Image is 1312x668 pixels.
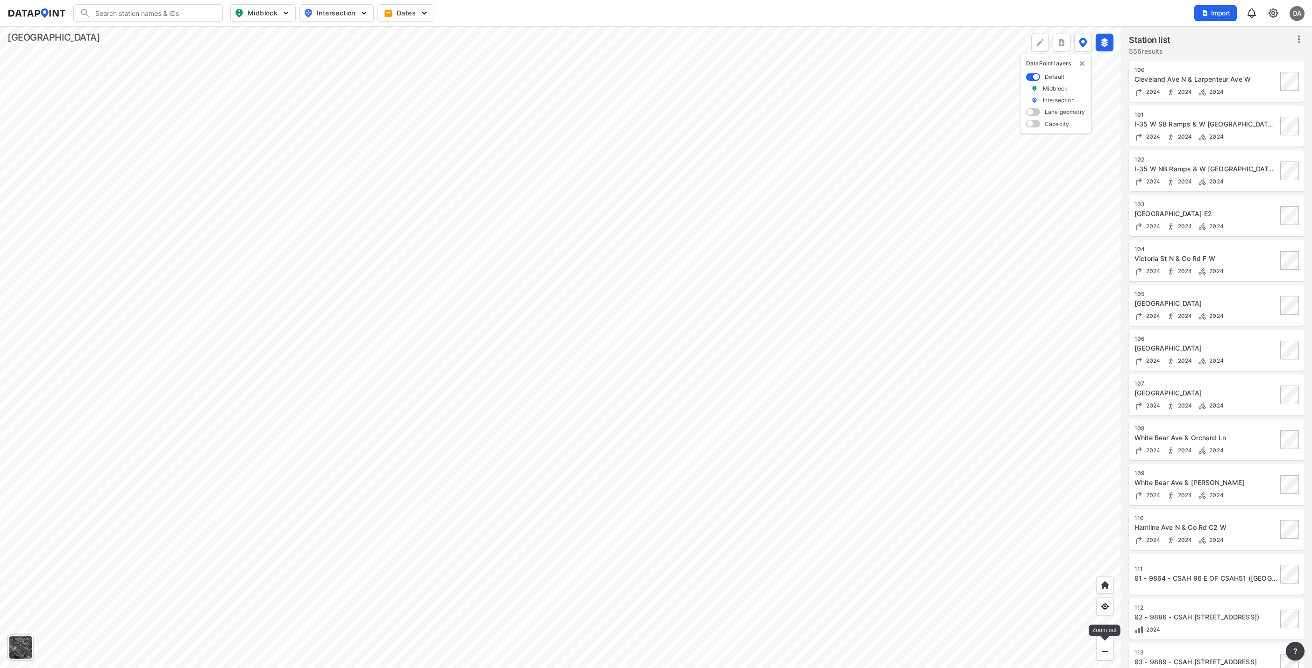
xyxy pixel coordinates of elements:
img: Pedestrian count [1166,356,1176,366]
span: 2024 [1207,447,1224,454]
img: Pedestrian count [1166,401,1176,410]
div: 106 [1134,335,1277,343]
img: Pedestrian count [1166,535,1176,545]
img: map_pin_mid.602f9df1.svg [234,7,245,19]
div: 108 [1134,425,1277,432]
img: marker_Intersection.6861001b.svg [1031,96,1038,104]
p: DataPoint layers [1026,60,1086,67]
img: Pedestrian count [1166,177,1176,186]
span: 2024 [1144,133,1161,140]
div: 8th Ave NW & 10th St NW [1134,299,1277,308]
div: Polygon tool [1031,34,1049,51]
span: 2024 [1207,357,1224,364]
label: Default [1045,73,1064,81]
span: 2024 [1144,492,1161,499]
span: 2024 [1176,267,1192,274]
span: 2024 [1176,133,1192,140]
button: more [1053,34,1070,51]
span: 2024 [1207,133,1224,140]
span: 2024 [1144,223,1161,230]
img: Pedestrian count [1166,87,1176,97]
img: Bicycle count [1198,177,1207,186]
img: Bicycle count [1198,491,1207,500]
button: delete [1078,60,1086,67]
img: Volume count [1134,625,1144,634]
span: 2024 [1207,178,1224,185]
div: 102 [1134,156,1277,163]
img: layers-active.d9e7dc51.svg [1100,38,1109,47]
label: Midblock [1043,84,1068,92]
div: View my location [1096,598,1114,615]
div: White Bear Ave & Cedar Ave [1134,388,1277,398]
span: 2024 [1207,88,1224,95]
span: 2024 [1176,402,1192,409]
img: Bicycle count [1198,356,1207,366]
img: +Dz8AAAAASUVORK5CYII= [1035,38,1045,47]
img: Turning count [1134,535,1144,545]
span: 2024 [1176,312,1192,319]
span: 2024 [1176,88,1192,95]
span: 2024 [1176,357,1192,364]
button: Import [1194,5,1237,21]
button: Intersection [299,4,374,22]
div: Cleveland Ave N & Larpenteur Ave W [1134,75,1277,84]
span: 2024 [1207,492,1224,499]
div: 105 [1134,290,1277,298]
label: Station list [1129,34,1170,47]
div: Home [1096,576,1114,594]
img: Turning count [1134,177,1144,186]
div: I-35 W NB Ramps & W County Rd E2 [1134,164,1277,174]
div: [GEOGRAPHIC_DATA] [7,31,100,44]
img: 5YPKRKmlfpI5mqlR8AD95paCi+0kK1fRFDJSaMmawlwaeJcJwk9O2fotCW5ve9gAAAAASUVORK5CYII= [281,8,291,18]
span: Intersection [304,7,368,19]
div: 107 [1134,380,1277,387]
img: Turning count [1134,311,1144,321]
img: Pedestrian count [1166,491,1176,500]
img: close-external-leyer.3061a1c7.svg [1078,60,1086,67]
img: Bicycle count [1198,87,1207,97]
div: Cleveland Ave & W County Rd E2 [1134,209,1277,218]
div: 112 [1134,604,1277,612]
div: 101 [1134,111,1277,119]
img: Turning count [1134,87,1144,97]
img: calendar-gold.39a51dde.svg [384,8,393,18]
img: Bicycle count [1198,401,1207,410]
span: 2024 [1144,626,1161,633]
label: Capacity [1045,120,1069,128]
span: 2024 [1207,267,1224,274]
img: Pedestrian count [1166,222,1176,231]
img: MAAAAAElFTkSuQmCC [1100,647,1110,656]
span: 2024 [1144,178,1161,185]
span: 2024 [1144,88,1161,95]
span: 2024 [1207,223,1224,230]
div: 100 [1134,66,1277,74]
img: 5YPKRKmlfpI5mqlR8AD95paCi+0kK1fRFDJSaMmawlwaeJcJwk9O2fotCW5ve9gAAAAASUVORK5CYII= [359,8,369,18]
div: White Bear Ave & Orchard Ln [1134,433,1277,443]
span: 2024 [1144,447,1161,454]
span: 2024 [1176,447,1192,454]
img: Bicycle count [1198,311,1207,321]
span: 2024 [1144,357,1161,364]
input: Search [91,6,217,21]
button: Dates [378,4,433,22]
div: 113 [1134,649,1277,656]
label: 556 results [1129,47,1170,56]
div: 109 [1134,470,1277,477]
div: Hamline Ave N & Co Rd C2 W [1134,523,1277,532]
img: Turning count [1134,356,1144,366]
div: 110 [1134,514,1277,522]
span: 2024 [1144,536,1161,543]
img: Bicycle count [1198,222,1207,231]
img: file_add.62c1e8a2.svg [1201,9,1209,17]
div: 03 - 9889 - CSAH 48 Fairview Ave N N OF MN 36 [1134,657,1277,667]
div: I-35 W SB Ramps & W County Rd E2 [1134,120,1277,129]
span: 2024 [1144,402,1161,409]
img: Bicycle count [1198,446,1207,455]
a: Import [1194,8,1241,17]
img: data-point-layers.37681fc9.svg [1079,38,1087,47]
img: dataPointLogo.9353c09d.svg [7,8,66,18]
div: 104 [1134,246,1277,253]
img: Bicycle count [1198,535,1207,545]
img: Turning count [1134,222,1144,231]
div: Toggle basemap [7,634,34,661]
